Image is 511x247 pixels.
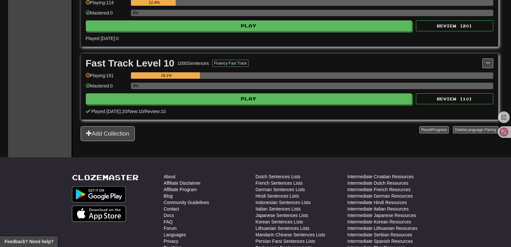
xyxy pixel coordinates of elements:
[86,20,412,31] button: Play
[416,93,493,104] button: Review (10)
[5,238,54,245] span: Open feedback widget
[86,58,174,68] div: Fast Track Level 10
[164,199,209,206] a: Community Guidelines
[164,186,197,193] a: Affiliate Program
[348,206,409,212] a: Intermediate Italian Resources
[256,180,303,186] a: French Sentences Lists
[128,109,143,114] span: New: 10
[453,126,498,133] button: DeleteLanguage Pairing
[72,186,126,202] img: Get it on Google Play
[212,60,249,67] button: Fluency Fast Track
[164,238,179,244] a: Privacy
[145,109,166,114] span: Review: 10
[127,109,128,114] span: /
[419,126,449,133] button: ResetProgress
[164,232,186,238] a: Languages
[348,225,418,232] a: Intermediate Lithuanian Resources
[164,180,201,186] a: Affiliate Disclaimer
[164,206,179,212] a: Contact
[86,10,128,20] div: Mastered: 0
[256,173,300,180] a: Dutch Sentences Lists
[86,83,128,93] div: Mastered: 0
[348,232,412,238] a: Intermediate Serbian Resources
[256,199,311,206] a: Indonesian Sentences Lists
[164,173,176,180] a: About
[86,93,412,104] button: Play
[256,193,299,199] a: Hindi Sentences Lists
[86,72,128,83] div: Playing: 191
[348,199,407,206] a: Intermediate Hindi Resources
[348,193,413,199] a: Intermediate German Resources
[256,212,308,219] a: Japanese Sentences Lists
[256,232,325,238] a: Mandarin Chinese Sentences Lists
[164,219,173,225] a: FAQ
[164,193,173,199] a: Blog
[256,219,303,225] a: Korean Sentences Lists
[256,225,310,232] a: Lithuanian Sentences Lists
[133,72,200,79] div: 19.1%
[91,109,127,114] span: Played [DATE]: 20
[256,186,305,193] a: German Sentences Lists
[72,206,126,222] img: Get it on App Store
[72,173,139,181] a: Clozemaster
[81,126,135,141] button: Add Collection
[164,225,177,232] a: Forum
[431,128,447,132] span: Progress
[348,219,411,225] a: Intermediate Korean Resources
[86,36,119,41] span: Played [DATE]: 0
[348,180,408,186] a: Intermediate Dutch Resources
[256,206,301,212] a: Italian Sentences Lists
[348,186,411,193] a: Intermediate French Resources
[178,60,209,67] div: 1000 Sentences
[164,212,174,219] a: Docs
[256,238,315,244] a: Persian Farsi Sentences Lists
[348,212,416,219] a: Intermediate Japanese Resources
[466,128,496,132] span: Language Pairing
[348,173,414,180] a: Intermediate Croatian Resources
[143,109,145,114] span: /
[348,238,413,244] a: Intermediate Spanish Resources
[416,20,493,31] button: Review (20)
